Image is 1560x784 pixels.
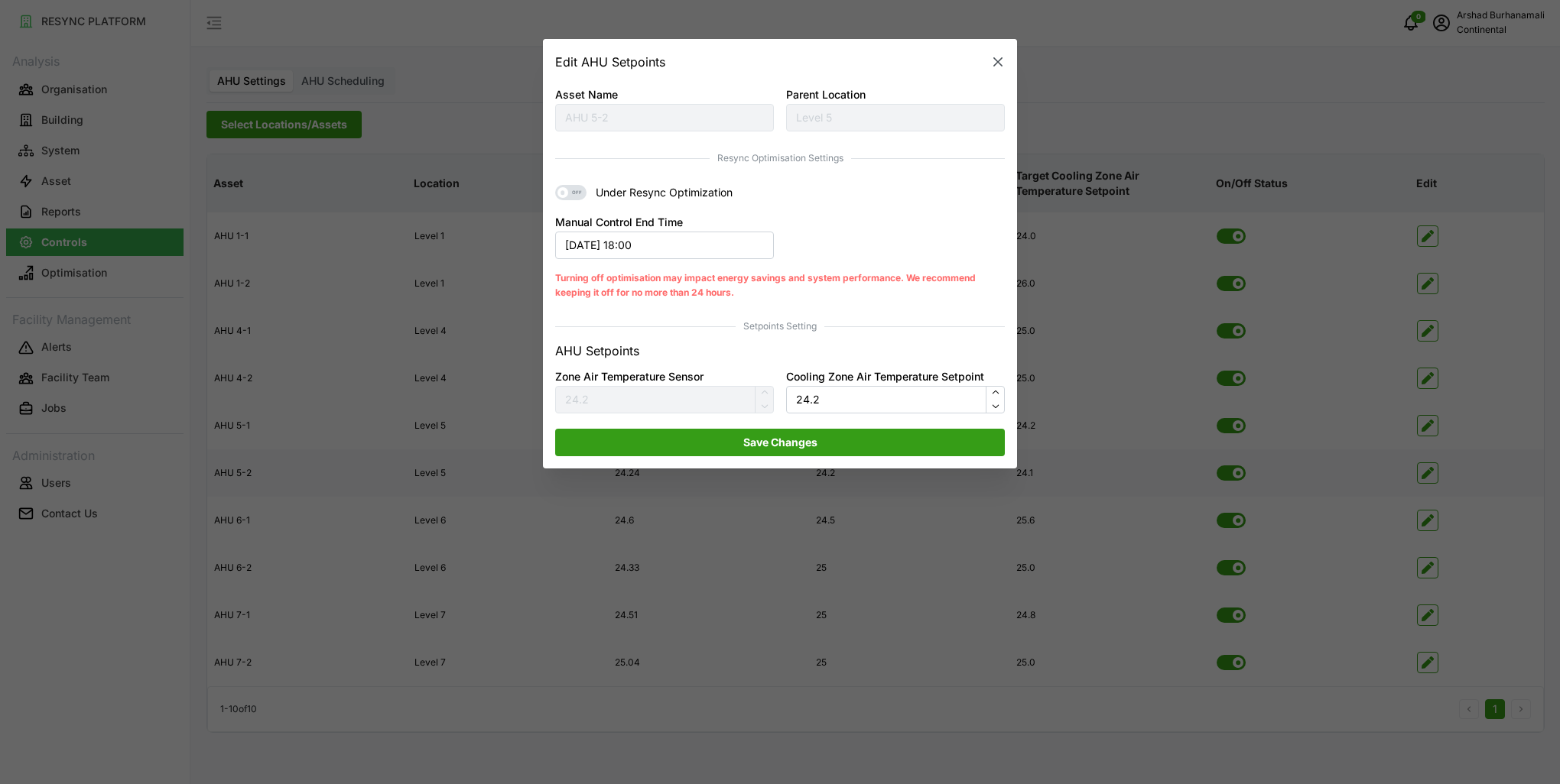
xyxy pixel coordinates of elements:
span: Setpoints Setting [555,320,1005,335]
label: Manual Control End Time [555,215,683,232]
span: OFF [568,186,587,201]
span: Under Resync Optimization [587,186,733,201]
p: Turning off optimisation may impact energy savings and system performance. We recommend keeping i... [555,271,1005,300]
button: Save Changes [555,429,1005,456]
label: Zone Air Temperature Sensor [555,368,704,385]
label: Cooling Zone Air Temperature Setpoint [786,368,984,385]
span: Resync Optimisation Settings [555,151,1005,166]
h2: Edit AHU Setpoints [555,56,665,68]
p: AHU Setpoints [555,342,639,361]
button: [DATE] 18:00 [555,232,774,259]
span: Save Changes [743,429,817,455]
label: Asset Name [555,86,618,103]
label: Parent Location [786,86,866,103]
